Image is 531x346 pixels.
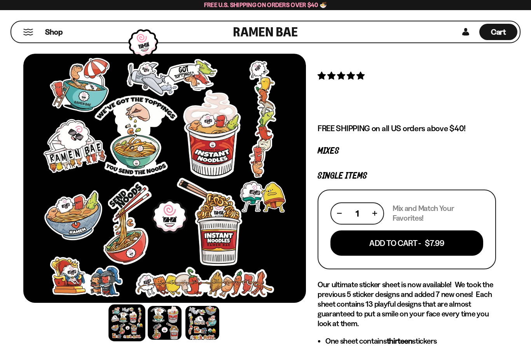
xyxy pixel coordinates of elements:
span: 5.00 stars [318,71,366,81]
span: Cart [491,27,506,37]
p: Single Items [318,172,496,180]
p: FREE SHIPPING on all US orders above $40! [318,123,496,133]
p: Our ultimate sticker sheet is now available! We took the previous 5 sticker designs and added 7 n... [318,280,496,328]
p: Mix and Match Your Favorites! [393,204,483,223]
p: Mixes [318,148,496,155]
strong: thirteen [387,336,412,346]
span: Shop [45,27,63,37]
button: Add To Cart - $7.99 [330,230,483,256]
li: One sheet contains stickers [325,336,496,346]
a: Shop [45,24,63,40]
button: Mobile Menu Trigger [23,29,33,35]
a: Cart [479,21,517,42]
span: Free U.S. Shipping on Orders over $40 🍜 [204,1,327,9]
span: 1 [356,209,359,218]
